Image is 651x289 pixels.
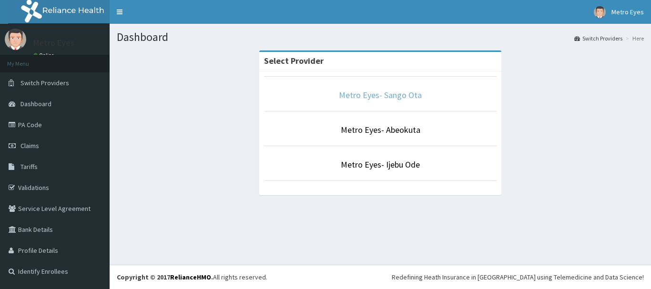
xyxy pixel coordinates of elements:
[20,100,51,108] span: Dashboard
[33,52,56,59] a: Online
[264,55,324,66] strong: Select Provider
[611,8,644,16] span: Metro Eyes
[341,159,420,170] a: Metro Eyes- Ijebu Ode
[339,90,422,100] a: Metro Eyes- Sango Ota
[392,272,644,282] div: Redefining Heath Insurance in [GEOGRAPHIC_DATA] using Telemedicine and Data Science!
[5,29,26,50] img: User Image
[20,79,69,87] span: Switch Providers
[594,6,606,18] img: User Image
[20,162,38,171] span: Tariffs
[623,34,644,42] li: Here
[170,273,211,281] a: RelianceHMO
[341,124,420,135] a: Metro Eyes- Abeokuta
[117,273,213,281] strong: Copyright © 2017 .
[117,31,644,43] h1: Dashboard
[110,265,651,289] footer: All rights reserved.
[33,39,74,47] p: Metro Eyes
[574,34,622,42] a: Switch Providers
[20,141,39,150] span: Claims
